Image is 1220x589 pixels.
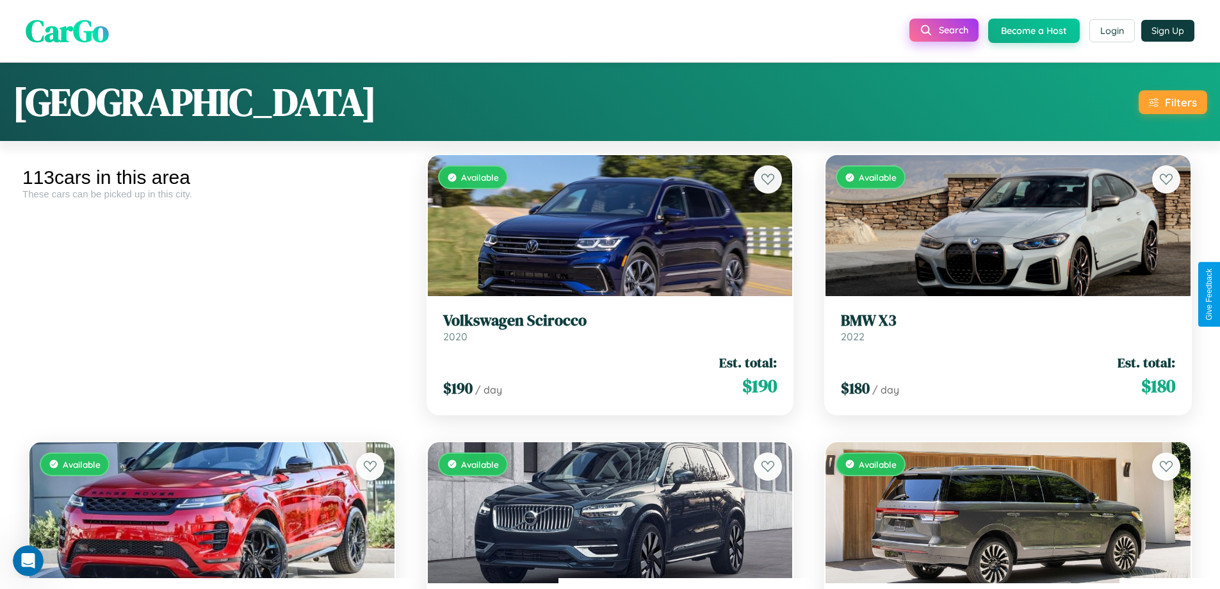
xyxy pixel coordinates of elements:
[841,330,865,343] span: 2022
[939,24,968,36] span: Search
[859,459,897,470] span: Available
[26,10,109,52] span: CarGo
[1141,373,1175,399] span: $ 180
[872,383,899,396] span: / day
[719,353,777,372] span: Est. total:
[13,76,377,128] h1: [GEOGRAPHIC_DATA]
[841,377,870,399] span: $ 180
[443,377,473,399] span: $ 190
[461,172,499,183] span: Available
[443,311,777,343] a: Volkswagen Scirocco2020
[988,19,1080,43] button: Become a Host
[443,330,468,343] span: 2020
[841,311,1175,343] a: BMW X32022
[63,459,101,470] span: Available
[1205,269,1214,320] div: Give Feedback
[1141,20,1194,42] button: Sign Up
[1139,90,1207,114] button: Filters
[1118,353,1175,372] span: Est. total:
[841,311,1175,330] h3: BMW X3
[859,172,897,183] span: Available
[443,311,777,330] h3: Volkswagen Scirocco
[13,545,44,576] iframe: Intercom live chat
[1165,95,1197,109] div: Filters
[22,188,402,199] div: These cars can be picked up in this city.
[461,459,499,470] span: Available
[742,373,777,399] span: $ 190
[1089,19,1135,42] button: Login
[22,167,402,188] div: 113 cars in this area
[475,383,502,396] span: / day
[909,19,979,42] button: Search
